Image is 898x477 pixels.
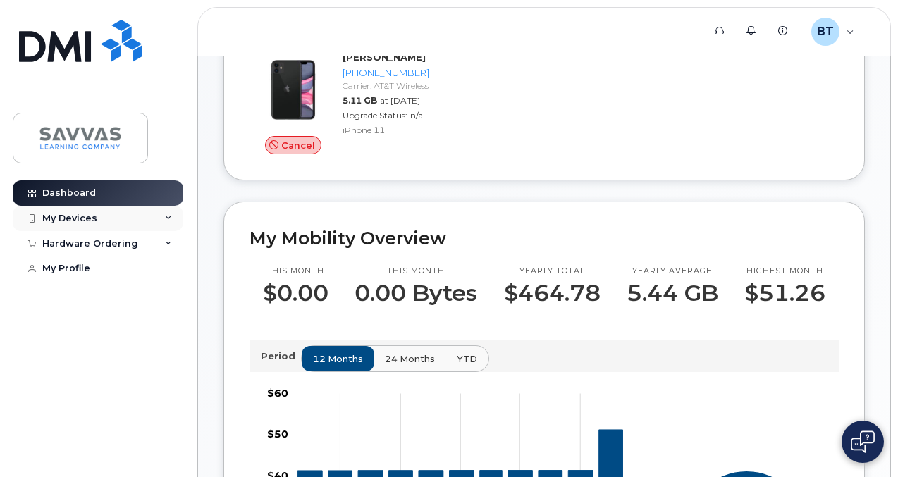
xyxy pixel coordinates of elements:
[355,266,477,277] p: This month
[627,280,718,306] p: 5.44 GB
[343,80,429,92] div: Carrier: AT&T Wireless
[281,139,315,152] span: Cancel
[504,280,601,306] p: $464.78
[267,387,288,399] tspan: $60
[250,51,435,154] a: Cancel[PERSON_NAME][PHONE_NUMBER]Carrier: AT&T Wireless5.11 GBat [DATE]Upgrade Status:n/aiPhone 11
[261,58,326,123] img: iPhone_11.jpg
[744,280,825,306] p: $51.26
[817,23,834,40] span: BT
[261,349,301,363] p: Period
[263,280,328,306] p: $0.00
[801,18,864,46] div: Blaine Turner
[851,430,875,453] img: Open chat
[263,266,328,277] p: This month
[385,352,435,366] span: 24 months
[343,51,426,63] strong: [PERSON_NAME]
[343,95,377,106] span: 5.11 GB
[250,228,839,249] h2: My Mobility Overview
[744,266,825,277] p: Highest month
[343,110,407,120] span: Upgrade Status:
[410,110,423,120] span: n/a
[343,124,429,136] div: iPhone 11
[457,352,477,366] span: YTD
[355,280,477,306] p: 0.00 Bytes
[343,66,429,80] div: [PHONE_NUMBER]
[380,95,420,106] span: at [DATE]
[504,266,601,277] p: Yearly total
[627,266,718,277] p: Yearly average
[267,428,288,441] tspan: $50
